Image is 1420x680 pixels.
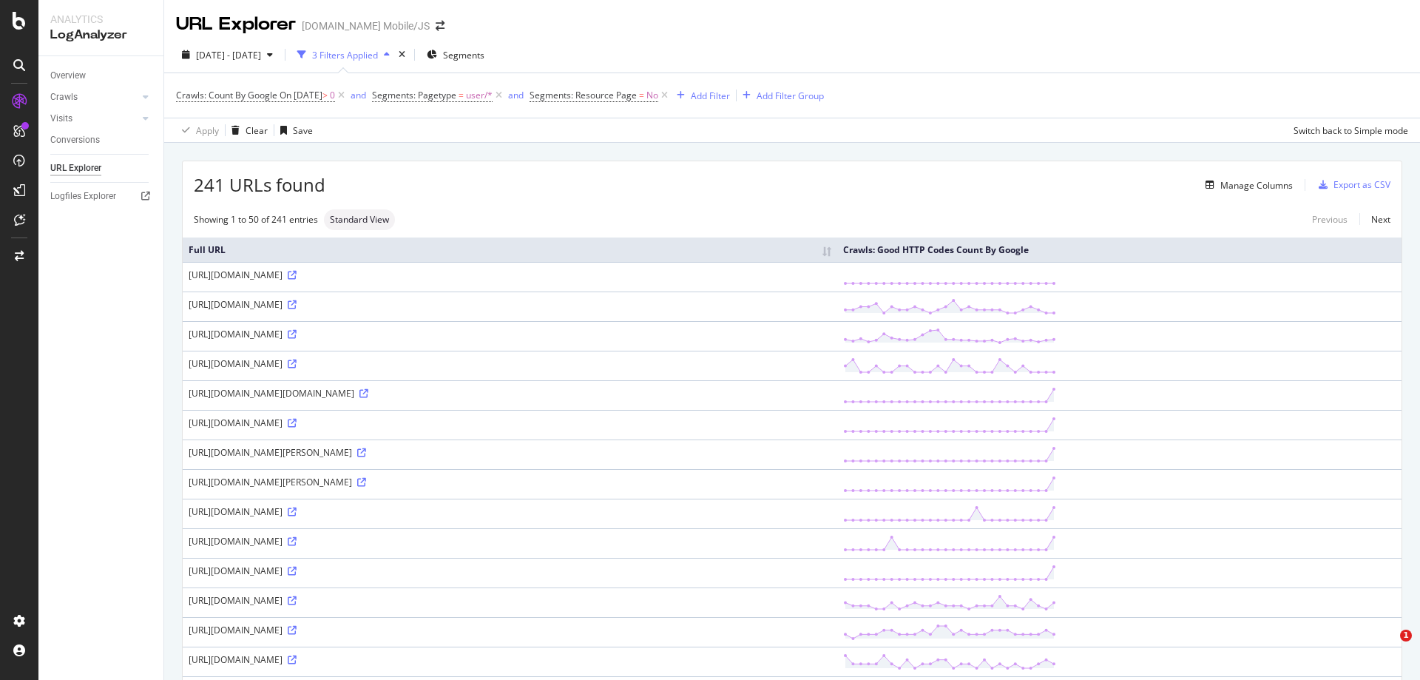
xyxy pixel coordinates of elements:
[322,89,328,101] span: >
[189,328,831,340] div: [URL][DOMAIN_NAME]
[176,118,219,142] button: Apply
[436,21,444,31] div: arrow-right-arrow-left
[189,653,831,666] div: [URL][DOMAIN_NAME]
[293,124,313,137] div: Save
[50,132,153,148] a: Conversions
[466,85,493,106] span: user/*
[646,85,658,106] span: No
[351,88,366,102] button: and
[183,238,837,262] th: Full URL: activate to sort column ascending
[176,89,277,101] span: Crawls: Count By Google
[189,269,831,281] div: [URL][DOMAIN_NAME]
[280,89,322,101] span: On [DATE]
[194,172,325,198] span: 241 URLs found
[50,12,152,27] div: Analytics
[302,18,430,33] div: [DOMAIN_NAME] Mobile/JS
[312,49,378,61] div: 3 Filters Applied
[508,89,524,101] div: and
[639,89,644,101] span: =
[1333,178,1390,191] div: Export as CSV
[530,89,637,101] span: Segments: Resource Page
[1313,173,1390,197] button: Export as CSV
[176,12,296,37] div: URL Explorer
[396,47,408,62] div: times
[330,215,389,224] span: Standard View
[50,189,153,204] a: Logfiles Explorer
[189,624,831,636] div: [URL][DOMAIN_NAME]
[189,357,831,370] div: [URL][DOMAIN_NAME]
[50,27,152,44] div: LogAnalyzer
[1294,124,1408,137] div: Switch back to Simple mode
[837,238,1402,262] th: Crawls: Good HTTP Codes Count By Google
[324,209,395,230] div: neutral label
[671,87,730,104] button: Add Filter
[443,49,484,61] span: Segments
[50,132,100,148] div: Conversions
[50,90,138,105] a: Crawls
[50,90,78,105] div: Crawls
[50,161,153,176] a: URL Explorer
[189,387,831,400] div: [URL][DOMAIN_NAME][DOMAIN_NAME]
[189,565,831,577] div: [URL][DOMAIN_NAME]
[351,89,366,101] div: and
[1220,179,1293,192] div: Manage Columns
[50,161,101,176] div: URL Explorer
[50,111,72,127] div: Visits
[691,90,730,102] div: Add Filter
[246,124,268,137] div: Clear
[1200,176,1293,194] button: Manage Columns
[372,89,456,101] span: Segments: Pagetype
[1370,630,1405,665] iframe: Intercom live chat
[274,118,313,142] button: Save
[189,417,831,429] div: [URL][DOMAIN_NAME]
[757,90,824,102] div: Add Filter Group
[50,189,116,204] div: Logfiles Explorer
[194,213,318,226] div: Showing 1 to 50 of 241 entries
[50,68,153,84] a: Overview
[737,87,824,104] button: Add Filter Group
[189,594,831,607] div: [URL][DOMAIN_NAME]
[50,111,138,127] a: Visits
[189,298,831,311] div: [URL][DOMAIN_NAME]
[330,85,335,106] span: 0
[189,505,831,518] div: [URL][DOMAIN_NAME]
[50,68,86,84] div: Overview
[176,43,279,67] button: [DATE] - [DATE]
[196,124,219,137] div: Apply
[1359,209,1390,230] a: Next
[1400,630,1412,642] span: 1
[189,476,831,488] div: [URL][DOMAIN_NAME][PERSON_NAME]
[189,446,831,459] div: [URL][DOMAIN_NAME][PERSON_NAME]
[421,43,490,67] button: Segments
[1288,118,1408,142] button: Switch back to Simple mode
[459,89,464,101] span: =
[196,49,261,61] span: [DATE] - [DATE]
[291,43,396,67] button: 3 Filters Applied
[226,118,268,142] button: Clear
[189,535,831,548] div: [URL][DOMAIN_NAME]
[508,88,524,102] button: and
